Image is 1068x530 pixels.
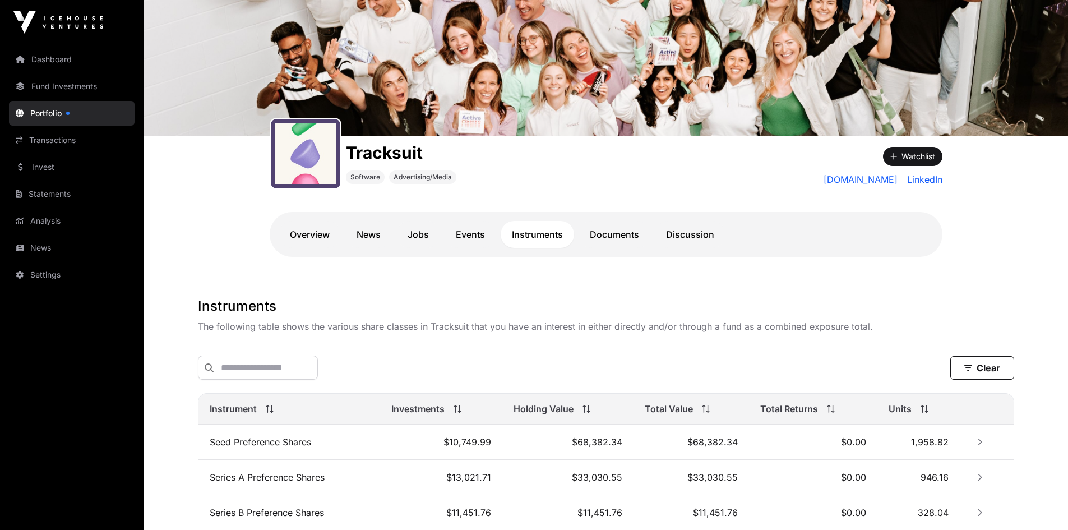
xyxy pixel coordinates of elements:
span: Software [350,173,380,182]
img: gotracksuit_logo.jpeg [275,123,336,184]
button: Watchlist [883,147,942,166]
nav: Tabs [279,221,933,248]
a: Fund Investments [9,74,135,99]
a: Jobs [396,221,440,248]
span: 328.04 [918,507,949,518]
a: Portfolio [9,101,135,126]
a: Statements [9,182,135,206]
a: News [345,221,392,248]
span: Investments [391,402,445,416]
a: Transactions [9,128,135,153]
a: Instruments [501,221,574,248]
span: Total Returns [760,402,818,416]
td: Seed Preference Shares [198,425,380,460]
a: LinkedIn [903,173,942,186]
span: Instrument [210,402,257,416]
span: 946.16 [921,472,949,483]
td: $0.00 [749,425,877,460]
span: Holding Value [514,402,574,416]
span: Advertising/Media [394,173,452,182]
a: [DOMAIN_NAME] [824,173,898,186]
a: News [9,236,135,260]
span: Total Value [645,402,693,416]
button: Clear [950,356,1014,380]
iframe: Chat Widget [1012,476,1068,530]
td: $13,021.71 [380,460,502,495]
p: The following table shows the various share classes in Tracksuit that you have an interest in eit... [198,320,1014,333]
a: Dashboard [9,47,135,72]
a: Overview [279,221,341,248]
h1: Instruments [198,297,1014,315]
td: $10,749.99 [380,425,502,460]
span: Units [889,402,912,416]
a: Invest [9,155,135,179]
a: Settings [9,262,135,287]
td: $68,382.34 [634,425,749,460]
a: Analysis [9,209,135,233]
td: Series A Preference Shares [198,460,380,495]
span: 1,958.82 [911,436,949,448]
button: Row Collapsed [971,504,989,522]
button: Row Collapsed [971,433,989,451]
img: Icehouse Ventures Logo [13,11,103,34]
td: $33,030.55 [502,460,634,495]
button: Row Collapsed [971,468,989,486]
td: $33,030.55 [634,460,749,495]
a: Documents [579,221,650,248]
a: Events [445,221,496,248]
h1: Tracksuit [346,142,456,163]
td: $0.00 [749,460,877,495]
td: $68,382.34 [502,425,634,460]
a: Discussion [655,221,725,248]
